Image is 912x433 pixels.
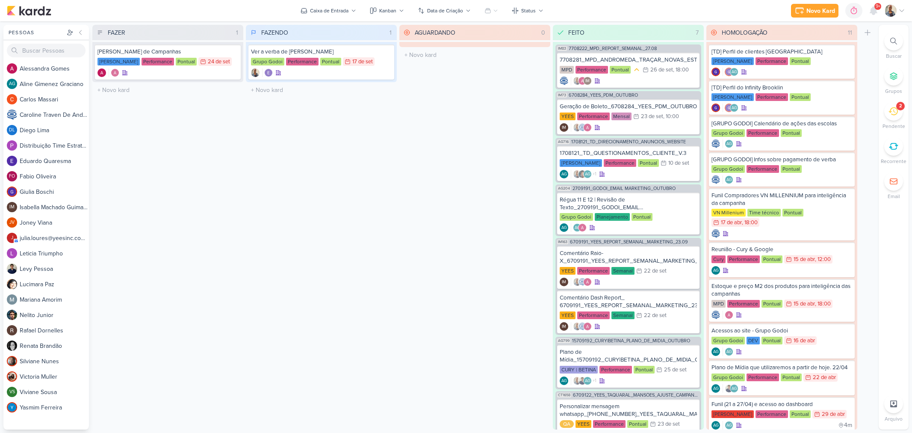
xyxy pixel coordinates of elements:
p: AG [713,350,719,354]
p: Grupos [885,87,902,95]
div: 25 de set [664,367,687,373]
div: Aline Gimenez Graciano [730,104,738,112]
div: 22 de set [644,268,667,274]
div: Texeira Duarte_Análise de Campanhas [97,48,238,56]
div: Criador(a): Giulia Boschi [711,104,720,112]
div: Criador(a): Caroline Traven De Andrade [711,175,720,184]
div: 10 de set [668,160,689,166]
div: , 18:00 [815,301,831,307]
div: Colaboradores: Alessandra Gomes [109,68,119,77]
img: Giulia Boschi [725,68,733,76]
div: [GRUPO GODOI] Calendário de ações das escolas [711,120,852,128]
span: AG799 [557,338,570,343]
div: Pontual [627,420,648,428]
div: Colaboradores: Iara Santos, Levy Pessoa, Aline Gimenez Graciano, Alessandra Gomes [571,377,596,385]
p: AG [726,178,732,182]
div: Grupo Godoi [711,165,745,173]
img: Nelito Junior [7,310,17,320]
div: Acessos ao site - Grupo Godoi [711,327,852,335]
div: [TD] Perfil do Infinity Brooklin [711,84,852,92]
div: Mensal [611,113,632,120]
img: Caroline Traven De Andrade [7,110,17,120]
div: QA [560,420,574,428]
img: Giulia Boschi [7,187,17,197]
div: Colaboradores: Giulia Boschi, Aline Gimenez Graciano [723,104,738,112]
div: Aline Gimenez Graciano [711,347,720,356]
div: 7708281_MPD_ANDROMEDA_TRAÇAR_NOVAS_ESTRATÉGIAS [560,56,697,64]
div: Aline Gimenez Graciano [560,377,568,385]
div: Criador(a): Aline Gimenez Graciano [711,266,720,275]
div: Aline Gimenez Graciano [7,79,17,89]
div: Performance [577,113,610,120]
div: Performance [756,57,788,65]
p: Buscar [886,52,902,60]
div: Colaboradores: Alessandra Gomes [723,311,733,319]
div: Pontual [761,337,782,344]
div: Estoque e preço M2 dos produtos para inteligência das campanhas [711,282,852,298]
div: Pontual [761,300,782,308]
span: IM83 [557,46,567,51]
div: 1 [233,28,242,37]
div: Colaboradores: Iara Santos, Caroline Traven De Andrade, Alessandra Gomes [571,123,592,132]
p: AG [726,350,732,354]
div: Aline Gimenez Graciano [583,377,592,385]
div: Grupo Godoi [711,337,745,344]
div: Pontual [320,58,341,65]
div: Pontual [781,374,802,381]
div: 15 de abr [794,301,815,307]
div: Performance [593,420,626,428]
div: 11 [844,28,856,37]
div: Pontual [610,66,631,74]
div: Joney Viana [7,217,17,228]
div: Criador(a): Aline Gimenez Graciano [711,347,720,356]
div: C a r o l i n e T r a v e n D e A n d r a d e [20,110,89,119]
span: 6709191_YEES_REPORT_SEMANAL_MARKETING_23.09 [570,240,688,244]
img: Renata Brandão [7,341,17,351]
div: [TD] Perfil de clientes Alto da Lapa [711,48,852,56]
div: VN Millenium [711,209,746,216]
img: Alessandra Gomes [583,322,592,331]
span: +1 [592,171,596,178]
input: + Novo kard [94,84,242,96]
div: Aline Gimenez Graciano [711,384,720,393]
div: Performance [142,58,174,65]
img: Carlos Massari [7,94,17,104]
p: AG [561,226,567,230]
img: Mariana Amorim [7,294,17,305]
p: IM [9,205,15,210]
div: Criador(a): Iara Santos [251,68,260,77]
span: 6709122_YEES_TAQUARAL_MANSÕES_AJUSTE_CAMPANHA_MIA [573,393,699,397]
p: Email [888,193,900,200]
div: Isabella Machado Guimarães [560,278,568,286]
div: Colaboradores: Aline Gimenez Graciano [723,347,733,356]
p: Recorrente [881,157,906,165]
p: IM [562,280,566,285]
img: Caroline Traven De Andrade [578,278,587,286]
img: Caroline Traven De Andrade [711,175,720,184]
div: E d u a r d o Q u a r e s m a [20,157,89,166]
div: Criador(a): Caroline Traven De Andrade [711,139,720,148]
input: Buscar Pessoas [7,44,86,57]
div: , 12:00 [815,257,831,262]
div: Reunião - Cury & Google [711,246,852,253]
div: Colaboradores: Iara Santos, Caroline Traven De Andrade, Alessandra Gomes [571,322,592,331]
div: Semanal [611,267,635,275]
img: Eduardo Quaresma [7,156,17,166]
div: Colaboradores: Aline Gimenez Graciano, Alessandra Gomes [571,223,587,232]
div: A l i n e G i m e n e z G r a c i a n o [20,80,89,89]
div: Semanal [611,311,635,319]
div: Performance [747,374,779,381]
div: Performance [756,410,788,418]
div: Fabio Oliveira [7,171,17,181]
div: Colaboradores: Levy Pessoa, Aline Gimenez Graciano [723,384,738,393]
div: A l e s s a n d r a G o m e s [20,64,89,73]
div: S i l v i a n e N u n e s [20,357,89,366]
div: 16 de abr [794,338,815,344]
div: 15 de abr [794,257,815,262]
div: Criador(a): Aline Gimenez Graciano [560,223,568,232]
span: +1 [592,377,596,384]
div: R e n a t a B r a n d ã o [20,341,89,350]
p: AG [732,106,737,110]
div: C a r l o s M a s s a r i [20,95,89,104]
div: Plano de Mídia que utilizaremos a partir de hoje. 22/04 [711,364,852,371]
